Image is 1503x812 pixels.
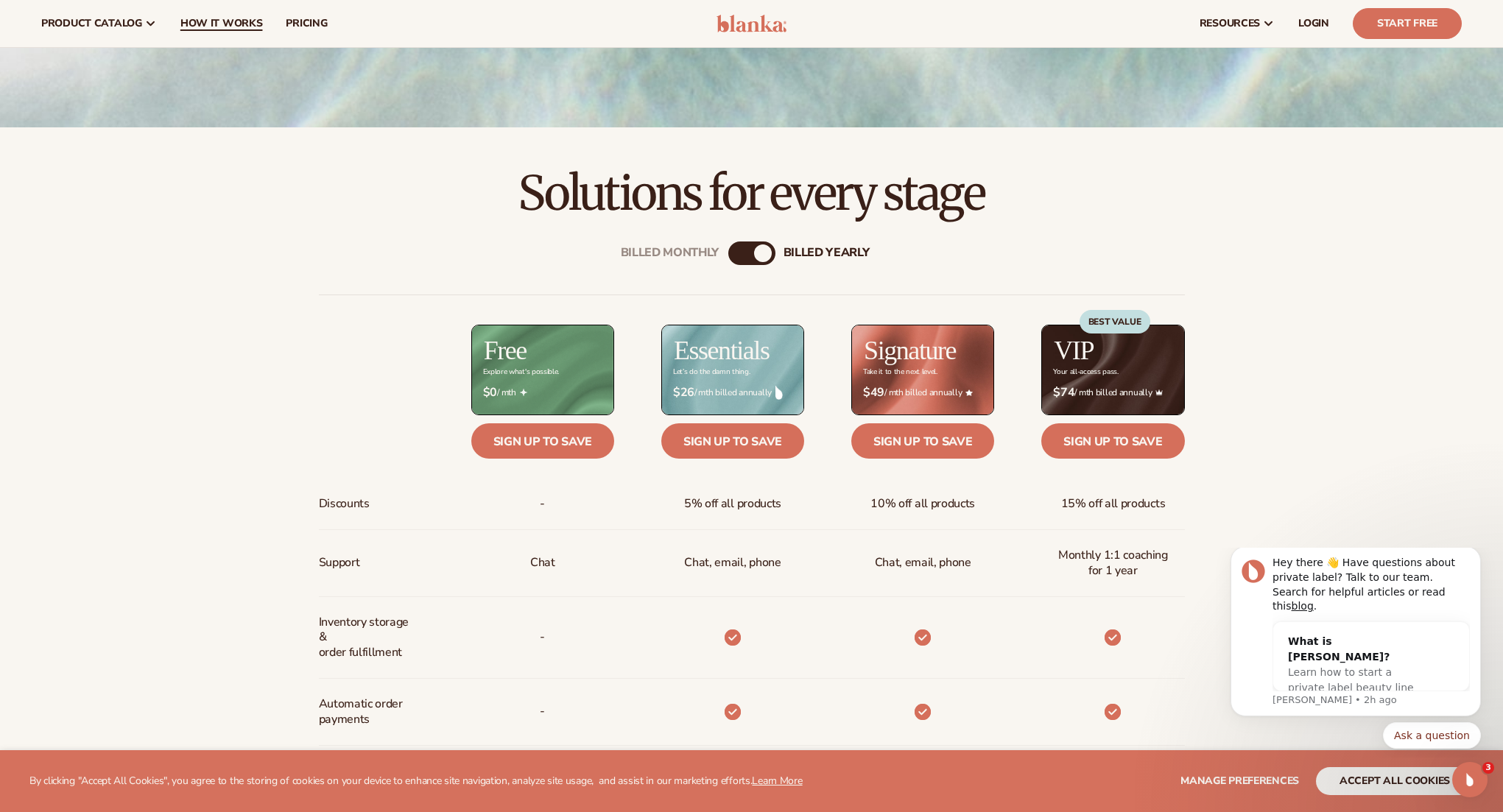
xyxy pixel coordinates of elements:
[1180,767,1299,795] button: Manage preferences
[286,18,327,29] span: pricing
[319,490,370,518] span: Discounts
[1042,325,1183,414] img: VIP_BG_199964bd-3653-43bc-8a67-789d2d7717b9.jpg
[1053,386,1172,400] span: / mth billed annually
[80,86,217,117] div: What is [PERSON_NAME]?
[1180,774,1299,788] span: Manage preferences
[319,609,417,666] span: Inventory storage & order fulfillment
[870,490,975,518] span: 10% off all products
[64,146,261,159] p: Message from Lee, sent 2h ago
[22,174,272,201] div: Quick reply options
[863,368,937,376] div: Take it to the next level.
[319,549,360,576] span: Support
[863,386,884,400] strong: $49
[33,12,57,35] img: Profile image for Lee
[1053,386,1074,400] strong: $74
[1080,310,1150,333] div: BEST VALUE
[1482,762,1494,774] span: 3
[540,624,545,651] p: -
[1316,767,1474,795] button: accept all cookies
[483,386,602,400] span: / mth
[64,8,261,66] div: Hey there 👋 Have questions about private label? Talk to our team. Search for helpful articles or ...
[673,386,792,400] span: / mth billed annually
[851,423,994,459] a: Sign up to save
[661,423,804,459] a: Sign up to save
[520,389,527,396] img: Free_Icon_bb6e7c7e-73f8-44bd-8ed0-223ea0fc522e.png
[41,169,1462,218] h2: Solutions for every stage
[175,174,272,201] button: Quick reply: Ask a question
[41,18,142,29] span: product catalog
[875,549,971,576] span: Chat, email, phone
[1054,337,1094,364] h2: VIP
[684,549,781,576] p: Chat, email, phone
[752,774,802,788] a: Learn More
[1061,490,1166,518] span: 15% off all products
[662,325,803,414] img: Essentials_BG_9050f826-5aa9-47d9-a362-757b82c62641.jpg
[319,691,417,733] span: Automatic order payments
[1155,389,1163,396] img: Crown_2d87c031-1b5a-4345-8312-a4356ddcde98.png
[1353,8,1462,39] a: Start Free
[674,337,770,364] h2: Essentials
[530,549,555,576] p: Chat
[684,490,781,518] span: 5% off all products
[1208,548,1503,758] iframe: Intercom notifications message
[784,246,870,260] div: billed Yearly
[471,423,614,459] a: Sign up to save
[540,698,545,725] span: -
[621,246,719,260] div: Billed Monthly
[673,386,694,400] strong: $26
[864,337,956,364] h2: Signature
[1041,423,1184,459] a: Sign up to save
[180,18,263,29] span: How It Works
[83,52,105,64] a: blog
[64,8,261,143] div: Message content
[29,775,803,788] p: By clicking "Accept All Cookies", you agree to the storing of cookies on your device to enhance s...
[1053,542,1172,585] span: Monthly 1:1 coaching for 1 year
[483,368,559,376] div: Explore what's possible.
[65,74,231,175] div: What is [PERSON_NAME]?Learn how to start a private label beauty line with [PERSON_NAME]
[1053,368,1118,376] div: Your all-access pass.
[1298,18,1329,29] span: LOGIN
[1452,762,1488,797] iframe: Intercom live chat
[484,337,527,364] h2: Free
[483,386,497,400] strong: $0
[80,119,205,161] span: Learn how to start a private label beauty line with [PERSON_NAME]
[472,325,613,414] img: free_bg.png
[863,386,982,400] span: / mth billed annually
[852,325,993,414] img: Signature_BG_eeb718c8-65ac-49e3-a4e5-327c6aa73146.jpg
[965,389,973,396] img: Star_6.png
[717,15,786,32] img: logo
[673,368,750,376] div: Let’s do the damn thing.
[1200,18,1260,29] span: resources
[540,490,545,518] span: -
[775,386,783,399] img: drop.png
